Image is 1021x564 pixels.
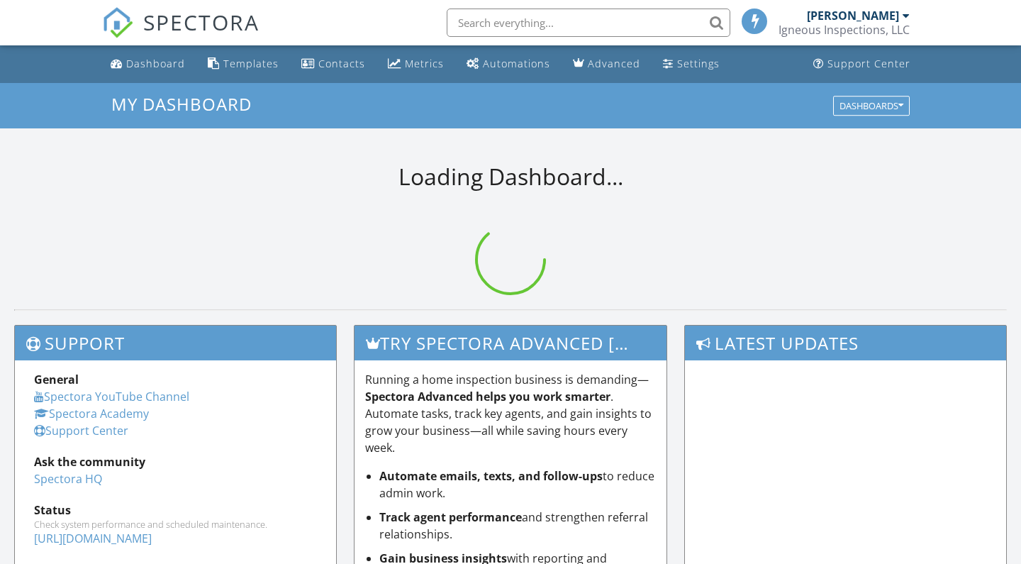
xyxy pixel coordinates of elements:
a: [URL][DOMAIN_NAME] [34,531,152,546]
span: My Dashboard [111,92,252,116]
li: and strengthen referral relationships. [379,509,657,543]
div: Settings [677,57,720,70]
a: Settings [657,51,725,77]
div: Automations [483,57,550,70]
a: Support Center [34,423,128,438]
strong: Automate emails, texts, and follow-ups [379,468,603,484]
button: Dashboards [833,96,910,116]
div: Status [34,502,317,519]
a: Templates [202,51,284,77]
h3: Latest Updates [685,326,1006,360]
a: Contacts [296,51,371,77]
strong: Spectora Advanced helps you work smarter [365,389,610,404]
li: to reduce admin work. [379,468,657,502]
div: Contacts [318,57,365,70]
div: Dashboard [126,57,185,70]
div: Check system performance and scheduled maintenance. [34,519,317,530]
span: SPECTORA [143,7,260,37]
div: Metrics [405,57,444,70]
div: Advanced [588,57,640,70]
a: Dashboard [105,51,191,77]
div: Ask the community [34,453,317,470]
div: Support Center [827,57,910,70]
div: Igneous Inspections, LLC [779,23,910,37]
a: Spectora Academy [34,406,149,421]
a: Automations (Basic) [461,51,556,77]
a: Metrics [382,51,450,77]
div: Templates [223,57,279,70]
strong: Track agent performance [379,509,522,525]
img: The Best Home Inspection Software - Spectora [102,7,133,38]
a: Spectora YouTube Channel [34,389,189,404]
a: Spectora HQ [34,471,102,487]
strong: General [34,372,79,387]
h3: Support [15,326,336,360]
a: Advanced [567,51,646,77]
div: [PERSON_NAME] [807,9,899,23]
a: SPECTORA [102,19,260,49]
input: Search everything... [447,9,730,37]
h3: Try spectora advanced [DATE] [355,326,667,360]
div: Dashboards [839,101,903,111]
a: Support Center [808,51,916,77]
p: Running a home inspection business is demanding— . Automate tasks, track key agents, and gain ins... [365,371,657,456]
